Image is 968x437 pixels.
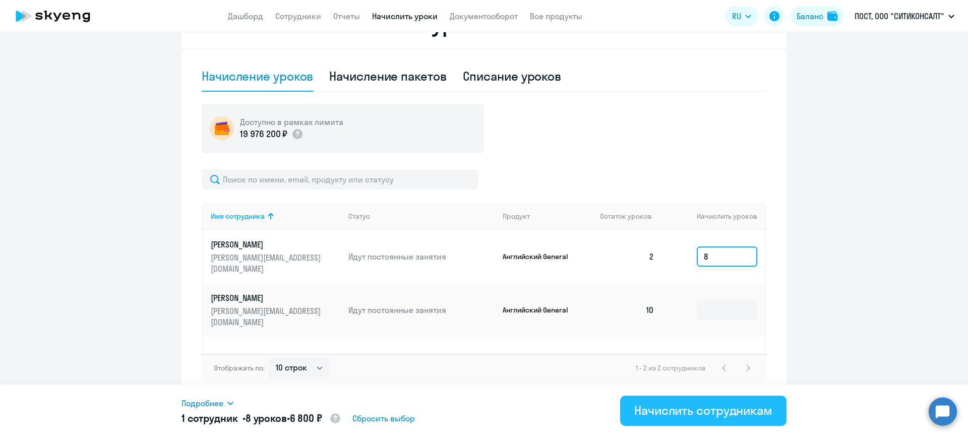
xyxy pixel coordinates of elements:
span: 1 - 2 из 2 сотрудников [636,363,706,372]
p: [PERSON_NAME][EMAIL_ADDRESS][DOMAIN_NAME] [211,252,324,274]
p: [PERSON_NAME] [211,292,324,303]
p: Идут постоянные занятия [348,251,495,262]
h5: 1 сотрудник • • [181,411,341,426]
div: Начисление уроков [202,68,313,84]
th: Начислить уроков [662,203,765,230]
button: Начислить сотрудникам [620,396,786,426]
p: [PERSON_NAME] [211,239,324,250]
div: Остаток уроков [600,212,662,221]
div: Статус [348,212,370,221]
button: ПОСТ, ООО "СИТИКОНСАЛТ" [850,4,959,28]
a: Отчеты [333,11,360,21]
div: Списание уроков [463,68,562,84]
span: Сбросить выбор [352,412,415,424]
p: [PERSON_NAME][EMAIL_ADDRESS][DOMAIN_NAME] [211,305,324,328]
a: Сотрудники [275,11,321,21]
p: ПОСТ, ООО "СИТИКОНСАЛТ" [855,10,944,22]
a: [PERSON_NAME][PERSON_NAME][EMAIL_ADDRESS][DOMAIN_NAME] [211,292,340,328]
h5: Доступно в рамках лимита [240,116,343,128]
a: Начислить уроки [372,11,438,21]
div: Продукт [503,212,592,221]
input: Поиск по имени, email, продукту или статусу [202,169,478,190]
div: Продукт [503,212,530,221]
span: Отображать по: [214,363,265,372]
span: Подробнее [181,397,223,409]
img: wallet-circle.png [210,116,234,141]
div: Баланс [797,10,823,22]
h2: Начисление и списание уроков [202,12,766,36]
p: 19 976 200 ₽ [240,128,287,141]
td: 2 [592,230,662,283]
div: Начисление пакетов [329,68,446,84]
img: balance [827,11,837,21]
div: Имя сотрудника [211,212,340,221]
button: RU [725,6,758,26]
span: 6 800 ₽ [290,412,322,424]
div: Статус [348,212,495,221]
a: Дашборд [228,11,263,21]
span: 8 уроков [246,412,287,424]
p: Английский General [503,305,578,315]
td: 10 [592,283,662,337]
a: [PERSON_NAME][PERSON_NAME][EMAIL_ADDRESS][DOMAIN_NAME] [211,239,340,274]
button: Балансbalance [791,6,843,26]
span: Остаток уроков [600,212,652,221]
p: Английский General [503,252,578,261]
a: Документооборот [450,11,518,21]
span: RU [732,10,741,22]
div: Начислить сотрудникам [634,402,772,418]
p: Идут постоянные занятия [348,304,495,316]
div: Имя сотрудника [211,212,265,221]
a: Все продукты [530,11,582,21]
